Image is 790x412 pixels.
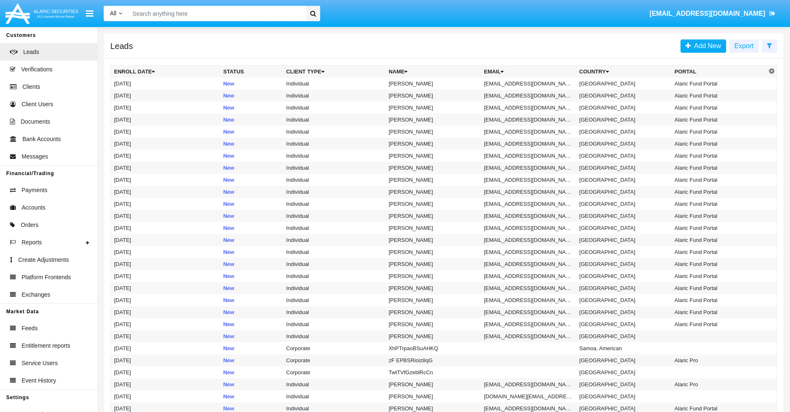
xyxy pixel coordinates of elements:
td: Alaric Fund Portal [671,162,767,174]
td: [PERSON_NAME] [385,258,481,270]
span: All [110,10,117,17]
td: [GEOGRAPHIC_DATA] [576,78,671,90]
td: [PERSON_NAME] [385,138,481,150]
td: [DOMAIN_NAME][EMAIL_ADDRESS][DOMAIN_NAME] [481,390,576,402]
td: [GEOGRAPHIC_DATA] [576,186,671,198]
td: New [220,390,283,402]
td: New [220,330,283,342]
td: [EMAIL_ADDRESS][DOMAIN_NAME] [481,306,576,318]
td: New [220,186,283,198]
td: [PERSON_NAME] [385,222,481,234]
td: [EMAIL_ADDRESS][DOMAIN_NAME] [481,174,576,186]
td: New [220,174,283,186]
td: New [220,378,283,390]
span: Create Adjustments [18,256,69,264]
td: Alaric Fund Portal [671,90,767,102]
td: [DATE] [111,114,220,126]
td: [EMAIL_ADDRESS][DOMAIN_NAME] [481,162,576,174]
td: [GEOGRAPHIC_DATA] [576,150,671,162]
td: Alaric Fund Portal [671,114,767,126]
td: [GEOGRAPHIC_DATA] [576,90,671,102]
td: [PERSON_NAME] [385,126,481,138]
td: [DATE] [111,270,220,282]
span: Entitlement reports [22,341,70,350]
td: Alaric Fund Portal [671,258,767,270]
td: [PERSON_NAME] [385,114,481,126]
td: [DATE] [111,162,220,174]
td: [DATE] [111,354,220,366]
td: Individual [283,378,385,390]
td: New [220,282,283,294]
td: [DATE] [111,258,220,270]
td: [PERSON_NAME] [385,378,481,390]
th: Email [481,66,576,78]
th: Enroll Date [111,66,220,78]
td: Alaric Fund Portal [671,186,767,198]
td: New [220,306,283,318]
td: New [220,78,283,90]
td: Individual [283,390,385,402]
td: [EMAIL_ADDRESS][DOMAIN_NAME] [481,138,576,150]
span: Exchanges [22,290,50,299]
td: [PERSON_NAME] [385,102,481,114]
td: New [220,114,283,126]
td: [PERSON_NAME] [385,186,481,198]
td: zF EPBSRioiz8qG [385,354,481,366]
td: [GEOGRAPHIC_DATA] [576,294,671,306]
td: [PERSON_NAME] [385,294,481,306]
td: New [220,90,283,102]
td: Corporate [283,366,385,378]
td: [EMAIL_ADDRESS][DOMAIN_NAME] [481,378,576,390]
td: Individual [283,174,385,186]
td: Alaric Fund Portal [671,234,767,246]
span: Orders [21,221,39,229]
td: New [220,258,283,270]
td: Individual [283,210,385,222]
td: Individual [283,258,385,270]
td: [EMAIL_ADDRESS][DOMAIN_NAME] [481,198,576,210]
td: Alaric Fund Portal [671,246,767,258]
td: [PERSON_NAME] [385,198,481,210]
span: Leads [23,48,39,56]
td: Alaric Fund Portal [671,270,767,282]
td: [DATE] [111,294,220,306]
td: [DATE] [111,342,220,354]
td: [EMAIL_ADDRESS][DOMAIN_NAME] [481,210,576,222]
td: Individual [283,90,385,102]
span: Client Users [22,100,53,109]
td: [GEOGRAPHIC_DATA] [576,318,671,330]
td: [EMAIL_ADDRESS][DOMAIN_NAME] [481,234,576,246]
td: [DATE] [111,150,220,162]
td: New [220,342,283,354]
td: [PERSON_NAME] [385,270,481,282]
td: [DATE] [111,318,220,330]
span: Documents [21,117,50,126]
td: [PERSON_NAME] [385,78,481,90]
td: New [220,354,283,366]
td: [GEOGRAPHIC_DATA] [576,366,671,378]
td: [EMAIL_ADDRESS][DOMAIN_NAME] [481,102,576,114]
td: Individual [283,330,385,342]
td: [GEOGRAPHIC_DATA] [576,126,671,138]
td: [DATE] [111,390,220,402]
td: [GEOGRAPHIC_DATA] [576,222,671,234]
td: New [220,366,283,378]
td: [EMAIL_ADDRESS][DOMAIN_NAME] [481,114,576,126]
td: [EMAIL_ADDRESS][DOMAIN_NAME] [481,78,576,90]
button: Export [729,39,758,53]
td: Alaric Fund Portal [671,126,767,138]
td: [GEOGRAPHIC_DATA] [576,138,671,150]
span: Feeds [22,324,38,333]
td: [GEOGRAPHIC_DATA] [576,270,671,282]
td: Alaric Fund Portal [671,318,767,330]
td: Individual [283,186,385,198]
td: New [220,102,283,114]
td: Individual [283,114,385,126]
td: New [220,246,283,258]
td: [EMAIL_ADDRESS][DOMAIN_NAME] [481,186,576,198]
td: [DATE] [111,246,220,258]
td: [EMAIL_ADDRESS][DOMAIN_NAME] [481,126,576,138]
span: Service Users [22,359,58,368]
input: Search [129,6,303,21]
td: [GEOGRAPHIC_DATA] [576,258,671,270]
